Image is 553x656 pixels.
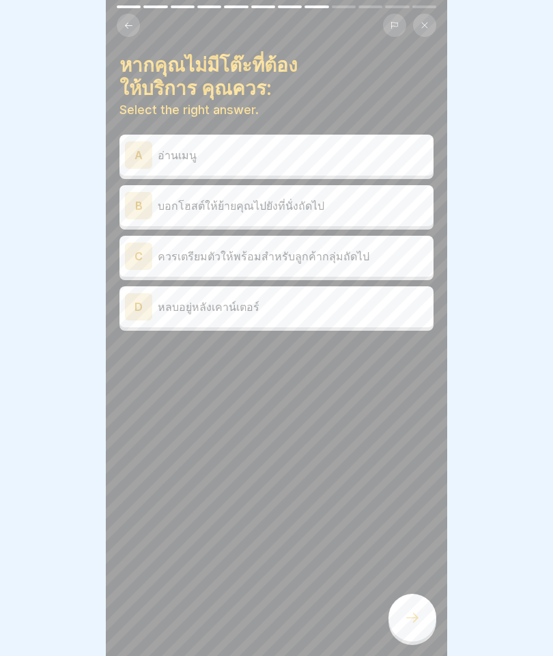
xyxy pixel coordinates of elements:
p: Select the right answer. [119,102,434,118]
div: B [125,192,152,219]
p: บอกโฮสต์ให้ย้ายคุณไปยังที่นั่งถัดไป [158,197,428,214]
h4: หากคุณไม่มีโต๊ะที่ต้องให้บริการ คุณควร: [119,53,434,100]
p: หลบอยู่หลังเคาน์เตอร์ [158,299,428,315]
p: อ่านเมนู [158,147,428,163]
div: A [125,141,152,169]
div: C [125,243,152,270]
div: D [125,293,152,320]
p: ควรเตรียมตัวให้พร้อมสำหรับลูกค้ากลุ่มถัดไป [158,248,428,264]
